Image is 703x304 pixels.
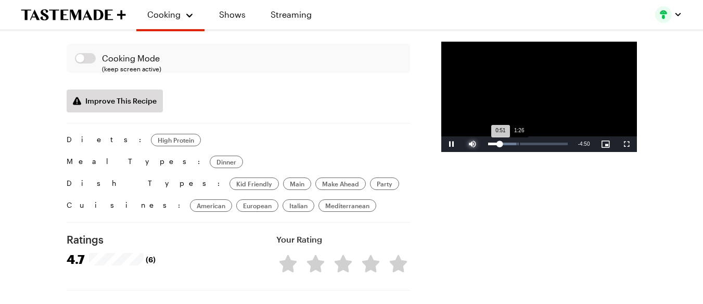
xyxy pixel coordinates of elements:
[322,180,359,188] span: Make Ahead
[146,254,156,264] span: (6)
[283,178,311,190] a: Main
[318,199,376,212] a: Mediterranean
[67,233,156,246] h4: Ratings
[67,252,85,267] span: 4.7
[151,134,201,146] a: High Protein
[67,134,147,146] span: Diets:
[85,96,157,106] span: Improve This Recipe
[147,9,181,19] span: Cooking
[190,199,232,212] a: American
[236,180,272,188] span: Kid Friendly
[102,65,402,73] span: (keep screen active)
[595,136,616,152] button: Picture-in-Picture
[236,199,278,212] a: European
[21,9,126,21] a: To Tastemade Home Page
[67,90,163,112] a: Improve This Recipe
[67,156,206,168] span: Meal Types:
[441,136,462,152] button: Pause
[370,178,399,190] a: Party
[290,180,304,188] span: Main
[229,178,279,190] a: Kid Friendly
[243,201,272,210] span: European
[210,156,243,168] a: Dinner
[441,42,637,152] video-js: Video Player
[197,201,225,210] span: American
[616,136,637,152] button: Fullscreen
[283,199,314,212] a: Italian
[325,201,369,210] span: Mediterranean
[102,52,402,65] span: Cooking Mode
[67,199,186,212] span: Cuisines:
[276,233,322,246] h4: Your Rating
[89,255,156,263] div: 4.65/5 stars from 6 reviews
[216,158,236,166] span: Dinner
[158,136,194,144] span: High Protein
[488,143,568,145] div: Progress Bar
[315,178,366,190] a: Make Ahead
[377,180,392,188] span: Party
[462,136,483,152] button: Mute
[289,201,308,210] span: Italian
[67,178,225,190] span: Dish Types:
[147,4,194,25] button: Cooking
[655,6,682,23] button: Profile picture
[580,141,590,147] span: 4:50
[578,141,580,147] span: -
[655,6,672,23] img: Profile picture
